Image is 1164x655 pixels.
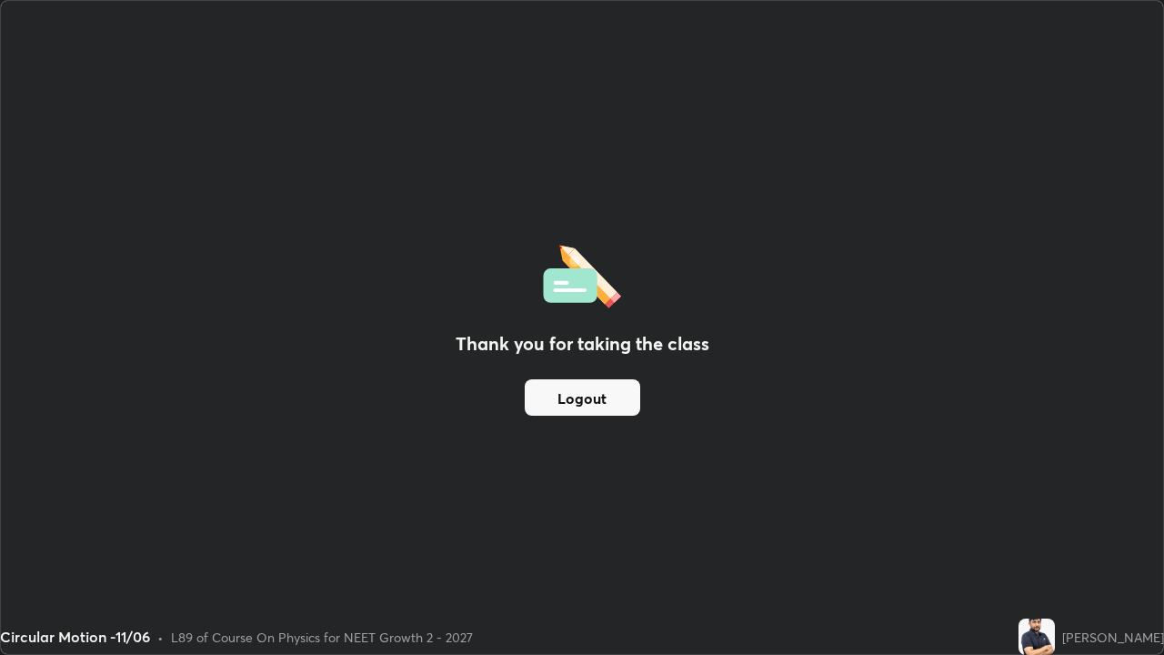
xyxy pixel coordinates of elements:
div: L89 of Course On Physics for NEET Growth 2 - 2027 [171,628,473,647]
img: de6c275da805432c8bc00b045e3c7ab9.jpg [1018,619,1055,655]
div: [PERSON_NAME] [1062,628,1164,647]
div: • [157,628,164,647]
button: Logout [525,379,640,416]
h2: Thank you for taking the class [456,330,709,358]
img: offlineFeedback.1438e8b3.svg [543,239,621,308]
